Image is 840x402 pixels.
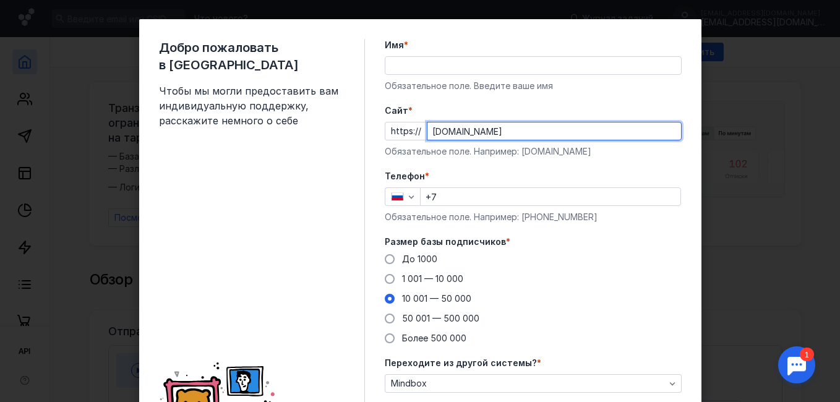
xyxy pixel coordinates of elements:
[402,313,479,323] span: 50 001 — 500 000
[385,105,408,117] span: Cайт
[385,39,404,51] span: Имя
[385,145,682,158] div: Обязательное поле. Например: [DOMAIN_NAME]
[385,211,682,223] div: Обязательное поле. Например: [PHONE_NUMBER]
[385,357,537,369] span: Переходите из другой системы?
[385,80,682,92] div: Обязательное поле. Введите ваше имя
[385,236,506,248] span: Размер базы подписчиков
[402,333,466,343] span: Более 500 000
[402,273,463,284] span: 1 001 — 10 000
[402,293,471,304] span: 10 001 — 50 000
[385,374,682,393] button: Mindbox
[391,378,427,389] span: Mindbox
[28,7,42,21] div: 1
[385,170,425,182] span: Телефон
[159,39,345,74] span: Добро пожаловать в [GEOGRAPHIC_DATA]
[159,83,345,128] span: Чтобы мы могли предоставить вам индивидуальную поддержку, расскажите немного о себе
[402,254,437,264] span: До 1000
